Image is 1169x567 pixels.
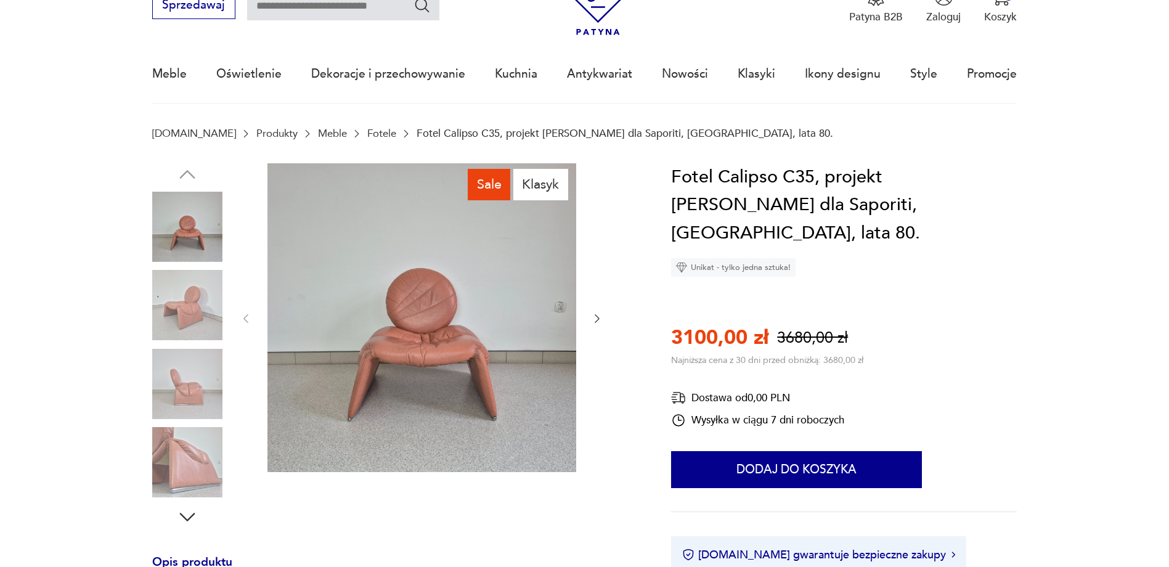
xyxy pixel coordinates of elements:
[152,1,235,11] a: Sprzedawaj
[676,262,687,273] img: Ikona diamentu
[152,128,236,139] a: [DOMAIN_NAME]
[671,163,1017,248] h1: Fotel Calipso C35, projekt [PERSON_NAME] dla Saporiti, [GEOGRAPHIC_DATA], lata 80.
[152,46,187,102] a: Meble
[671,324,768,351] p: 3100,00 zł
[682,547,955,563] button: [DOMAIN_NAME] gwarantuje bezpieczne zakupy
[951,552,955,558] img: Ikona strzałki w prawo
[468,169,510,200] div: Sale
[152,270,222,340] img: Zdjęcie produktu Fotel Calipso C35, projekt Vittorio Introini dla Saporiti, Włochy, lata 80.
[671,451,922,488] button: Dodaj do koszyka
[671,258,796,277] div: Unikat - tylko jedna sztuka!
[805,46,881,102] a: Ikony designu
[152,349,222,419] img: Zdjęcie produktu Fotel Calipso C35, projekt Vittorio Introini dla Saporiti, Włochy, lata 80.
[318,128,347,139] a: Meble
[671,390,844,406] div: Dostawa od 0,00 PLN
[984,10,1017,24] p: Koszyk
[682,549,694,561] img: Ikona certyfikatu
[926,10,961,24] p: Zaloguj
[738,46,775,102] a: Klasyki
[267,163,576,472] img: Zdjęcie produktu Fotel Calipso C35, projekt Vittorio Introini dla Saporiti, Włochy, lata 80.
[495,46,537,102] a: Kuchnia
[662,46,708,102] a: Nowości
[311,46,465,102] a: Dekoracje i przechowywanie
[152,192,222,262] img: Zdjęcie produktu Fotel Calipso C35, projekt Vittorio Introini dla Saporiti, Włochy, lata 80.
[910,46,937,102] a: Style
[671,354,863,366] p: Najniższa cena z 30 dni przed obniżką: 3680,00 zł
[967,46,1017,102] a: Promocje
[417,128,833,139] p: Fotel Calipso C35, projekt [PERSON_NAME] dla Saporiti, [GEOGRAPHIC_DATA], lata 80.
[256,128,298,139] a: Produkty
[777,327,848,349] p: 3680,00 zł
[671,390,686,406] img: Ikona dostawy
[367,128,396,139] a: Fotele
[513,169,568,200] div: Klasyk
[671,413,844,428] div: Wysyłka w ciągu 7 dni roboczych
[216,46,282,102] a: Oświetlenie
[152,427,222,497] img: Zdjęcie produktu Fotel Calipso C35, projekt Vittorio Introini dla Saporiti, Włochy, lata 80.
[567,46,632,102] a: Antykwariat
[849,10,903,24] p: Patyna B2B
